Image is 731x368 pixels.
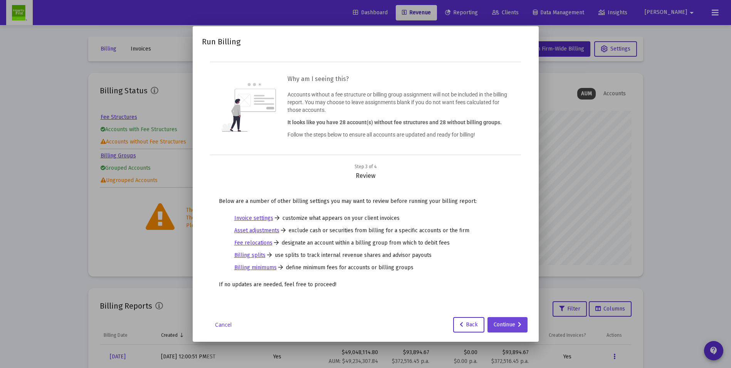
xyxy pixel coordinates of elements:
[234,239,497,247] li: designate an account within a billing group from which to debit fees
[211,163,520,180] div: Review
[234,227,497,235] li: exclude cash or securities from billing for a specific accounts or the firm
[234,239,272,247] a: Fee relocations
[234,252,266,259] a: Billing splits
[219,198,513,205] p: Below are a number of other billing settings you may want to review before running your billing r...
[219,281,513,289] p: If no updates are needed, feel free to proceed!
[287,131,509,138] p: Follow the steps below to ensure all accounts are updated and ready for billing!
[234,214,497,222] li: customize what appears on your client invoices
[234,264,497,272] li: define minimum fees for accounts or billing groups
[234,252,497,259] li: use splits to track internal revenue shares and advisor payouts
[287,74,509,84] h3: Why am I seeing this?
[234,264,277,272] a: Billing minimums
[355,163,376,170] div: Step 3 of 4
[204,321,243,329] a: Cancel
[202,35,240,48] h2: Run Billing
[494,317,521,333] div: Continue
[222,83,276,132] img: question
[287,91,509,114] p: Accounts without a fee structure or billing group assignment will not be included in the billing ...
[234,214,273,222] a: Invoice settings
[287,118,509,126] p: It looks like you have 28 account(s) without fee structures and 28 without billing groups.
[460,321,478,328] span: Back
[234,227,279,235] a: Asset adjustments
[487,317,528,333] button: Continue
[453,317,484,333] button: Back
